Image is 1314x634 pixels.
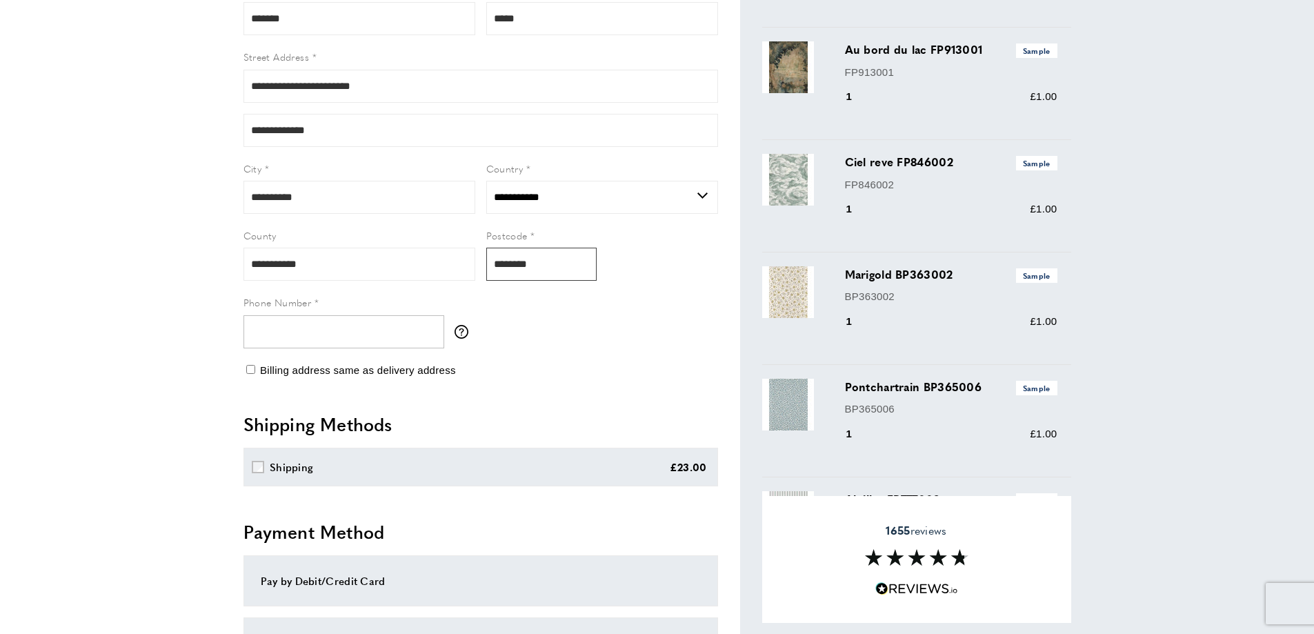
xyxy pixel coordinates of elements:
[845,426,872,442] div: 1
[486,161,524,175] span: Country
[1030,315,1057,327] span: £1.00
[243,228,277,242] span: County
[762,154,814,206] img: Ciel reve FP846002
[1030,203,1057,215] span: £1.00
[865,549,968,566] img: Reviews section
[1016,43,1057,58] span: Sample
[1016,156,1057,170] span: Sample
[243,50,310,63] span: Street Address
[845,64,1057,81] p: FP913001
[260,364,456,376] span: Billing address same as delivery address
[845,379,1057,395] h3: Pontchartrain BP365006
[1016,381,1057,395] span: Sample
[762,379,814,430] img: Pontchartrain BP365006
[246,365,255,374] input: Billing address same as delivery address
[1030,90,1057,102] span: £1.00
[243,161,262,175] span: City
[845,313,872,330] div: 1
[845,491,1057,508] h3: Alpilles FP777002
[875,582,958,595] img: Reviews.io 5 stars
[886,522,910,538] strong: 1655
[845,401,1057,417] p: BP365006
[261,573,701,589] div: Pay by Debit/Credit Card
[762,266,814,318] img: Marigold BP363002
[270,459,313,475] div: Shipping
[845,41,1057,58] h3: Au bord du lac FP913001
[845,266,1057,283] h3: Marigold BP363002
[1016,268,1057,283] span: Sample
[845,88,872,105] div: 1
[1030,428,1057,439] span: £1.00
[243,519,718,544] h2: Payment Method
[845,154,1057,170] h3: Ciel reve FP846002
[1016,493,1057,508] span: Sample
[845,201,872,217] div: 1
[762,491,814,543] img: Alpilles FP777002
[243,412,718,437] h2: Shipping Methods
[243,295,312,309] span: Phone Number
[486,228,528,242] span: Postcode
[845,288,1057,305] p: BP363002
[670,459,707,475] div: £23.00
[886,524,946,537] span: reviews
[455,325,475,339] button: More information
[845,177,1057,193] p: FP846002
[762,41,814,93] img: Au bord du lac FP913001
